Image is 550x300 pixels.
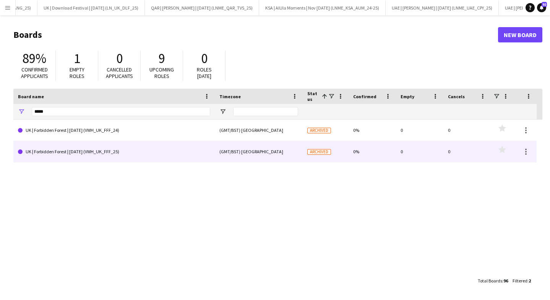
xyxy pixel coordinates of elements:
[478,273,508,288] div: :
[149,66,174,79] span: Upcoming roles
[443,120,491,141] div: 0
[542,2,547,7] span: 92
[219,108,226,115] button: Open Filter Menu
[396,120,443,141] div: 0
[307,128,331,133] span: Archived
[18,108,25,115] button: Open Filter Menu
[70,66,84,79] span: Empty roles
[307,149,331,155] span: Archived
[159,50,165,67] span: 9
[401,94,414,99] span: Empty
[215,141,303,162] div: (GMT/BST) [GEOGRAPHIC_DATA]
[23,50,46,67] span: 89%
[386,0,499,15] button: UAE | [PERSON_NAME] | [DATE] (LNME_UAE_CPY_25)
[233,107,298,116] input: Timezone Filter Input
[74,50,80,67] span: 1
[349,141,396,162] div: 0%
[18,94,44,99] span: Board name
[18,120,210,141] a: UK | Forbidden Forest | [DATE] (VWH_UK_FFF_24)
[37,0,145,15] button: UK | Download Festival | [DATE] (LN_UK_DLF_25)
[513,278,527,284] span: Filtered
[13,29,498,41] h1: Boards
[513,273,531,288] div: :
[498,27,542,42] a: New Board
[443,141,491,162] div: 0
[116,50,123,67] span: 0
[21,66,48,79] span: Confirmed applicants
[219,94,241,99] span: Timezone
[529,278,531,284] span: 2
[197,66,212,79] span: Roles [DATE]
[478,278,502,284] span: Total Boards
[259,0,386,15] button: KSA | AlUla Moments | Nov [DATE] (LNME_KSA_AUM_24-25)
[201,50,208,67] span: 0
[145,0,259,15] button: QAR | [PERSON_NAME] | [DATE] (LNME_QAR_TVS_25)
[349,120,396,141] div: 0%
[215,120,303,141] div: (GMT/BST) [GEOGRAPHIC_DATA]
[307,91,319,102] span: Status
[503,278,508,284] span: 96
[32,107,210,116] input: Board name Filter Input
[18,141,210,162] a: UK | Forbidden Forest | [DATE] (VWH_UK_FFF_25)
[396,141,443,162] div: 0
[537,3,546,12] a: 92
[448,94,465,99] span: Cancels
[106,66,133,79] span: Cancelled applicants
[353,94,376,99] span: Confirmed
